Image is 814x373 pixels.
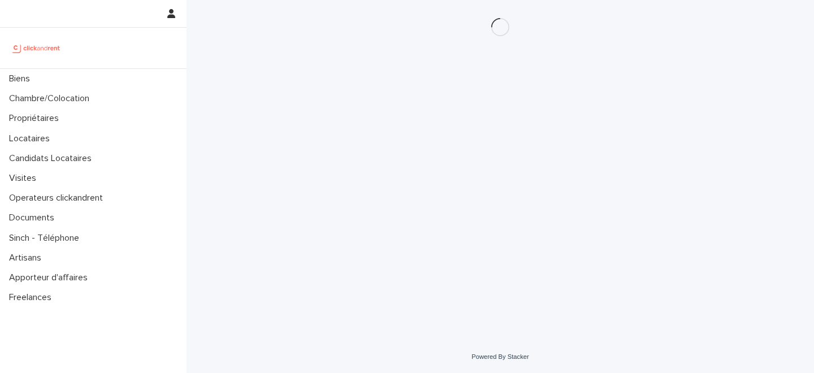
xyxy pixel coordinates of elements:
[5,133,59,144] p: Locataires
[5,233,88,244] p: Sinch - Téléphone
[9,37,64,59] img: UCB0brd3T0yccxBKYDjQ
[5,292,60,303] p: Freelances
[5,113,68,124] p: Propriétaires
[5,253,50,263] p: Artisans
[471,353,529,360] a: Powered By Stacker
[5,73,39,84] p: Biens
[5,93,98,104] p: Chambre/Colocation
[5,153,101,164] p: Candidats Locataires
[5,272,97,283] p: Apporteur d'affaires
[5,193,112,203] p: Operateurs clickandrent
[5,212,63,223] p: Documents
[5,173,45,184] p: Visites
